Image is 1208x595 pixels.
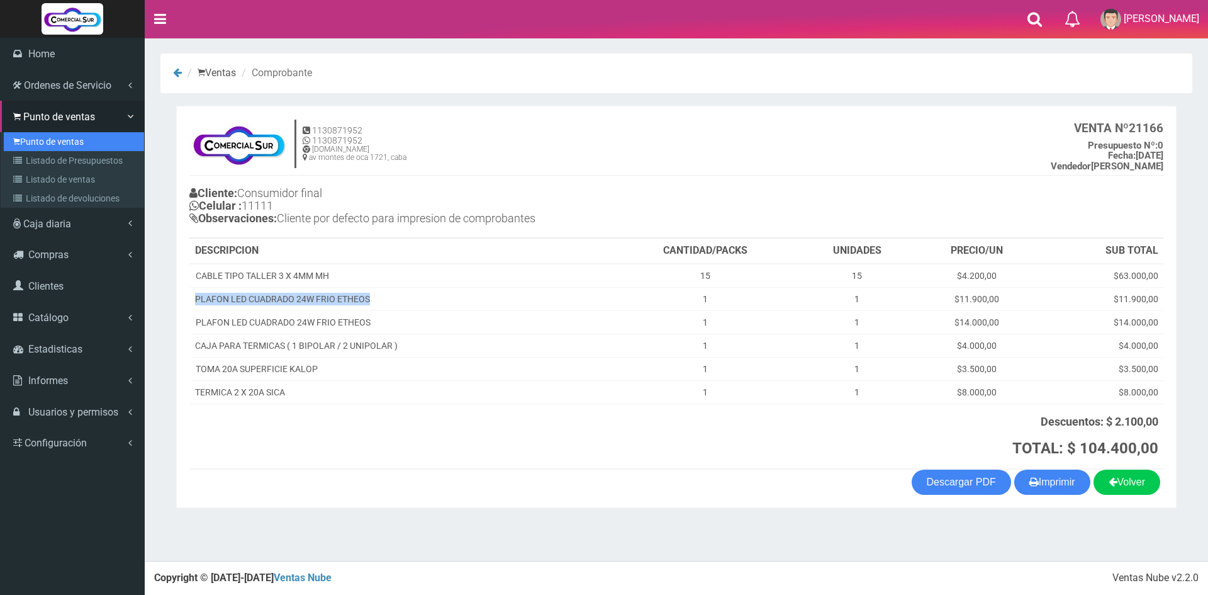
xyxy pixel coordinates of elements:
td: $4.000,00 [1039,334,1163,357]
td: $11.900,00 [1039,287,1163,310]
td: $3.500,00 [1039,357,1163,380]
span: Estadisticas [28,343,82,355]
td: 15 [612,264,799,288]
h6: [DOMAIN_NAME] av montes de oca 1721, caba [303,145,406,162]
b: [PERSON_NAME] [1051,161,1163,172]
span: Punto de ventas [23,111,95,123]
span: Home [28,48,55,60]
td: $4.200,00 [915,264,1038,288]
span: Clientes [28,280,64,292]
span: Usuarios y permisos [28,406,118,418]
td: 1 [612,334,799,357]
td: $4.000,00 [915,334,1038,357]
img: Logo grande [42,3,103,35]
a: Descargar PDF [912,470,1011,495]
td: 1 [799,287,915,310]
td: 1 [612,380,799,404]
a: Ventas Nube [274,572,332,584]
td: PLAFON LED CUADRADO 24W FRIO ETHEOS [190,310,612,334]
img: f695dc5f3a855ddc19300c990e0c55a2.jpg [189,119,288,169]
td: $8.000,00 [915,380,1038,404]
td: 1 [799,357,915,380]
a: Listado de ventas [4,170,144,189]
a: Listado de devoluciones [4,189,144,208]
button: Imprimir [1014,470,1090,495]
b: Celular : [189,199,242,212]
span: Caja diaria [23,218,71,230]
span: Compras [28,249,69,261]
th: UNIDADES [799,239,915,264]
h5: 1130871952 1130871952 [303,126,406,145]
li: Comprobante [238,66,312,81]
a: Punto de ventas [4,132,144,151]
td: CABLE TIPO TALLER 3 X 4MM MH [190,264,612,288]
strong: VENTA Nº [1074,121,1129,135]
strong: Descuentos: $ 2.100,00 [1041,415,1158,428]
th: SUB TOTAL [1039,239,1163,264]
td: PLAFON LED CUADRADO 24W FRIO ETHEOS [190,287,612,310]
td: TERMICA 2 X 20A SICA [190,380,612,404]
td: 1 [612,310,799,334]
b: [DATE] [1108,150,1163,161]
strong: Presupuesto Nº: [1088,140,1158,151]
td: TOMA 20A SUPERFICIE KALOP [190,357,612,380]
td: 1 [612,357,799,380]
li: Ventas [184,66,236,81]
td: $3.500,00 [915,357,1038,380]
td: 1 [612,287,799,310]
td: $8.000,00 [1039,380,1163,404]
span: Catálogo [28,312,69,324]
strong: Fecha: [1108,150,1136,161]
strong: TOTAL: $ 104.400,00 [1012,439,1158,457]
td: $14.000,00 [1039,310,1163,334]
td: $11.900,00 [915,287,1038,310]
td: 15 [799,264,915,288]
div: Ventas Nube v2.2.0 [1112,571,1199,586]
strong: Copyright © [DATE]-[DATE] [154,572,332,584]
th: DESCRIPCION [190,239,612,264]
td: 1 [799,380,915,404]
span: Ordenes de Servicio [24,79,111,91]
b: Cliente: [189,186,237,200]
b: 21166 [1074,121,1163,135]
span: Configuración [25,437,87,449]
a: Listado de Presupuestos [4,151,144,170]
td: 1 [799,310,915,334]
th: PRECIO/UN [915,239,1038,264]
td: $63.000,00 [1039,264,1163,288]
span: Informes [28,375,68,387]
td: CAJA PARA TERMICAS ( 1 BIPOLAR / 2 UNIPOLAR ) [190,334,612,357]
img: User Image [1100,9,1121,30]
h4: Consumidor final 11111 Cliente por defecto para impresion de comprobantes [189,184,676,230]
a: Volver [1093,470,1160,495]
b: 0 [1088,140,1163,151]
span: [PERSON_NAME] [1124,13,1199,25]
th: CANTIDAD/PACKS [612,239,799,264]
strong: Vendedor [1051,161,1091,172]
b: Observaciones: [189,212,277,225]
td: $14.000,00 [915,310,1038,334]
td: 1 [799,334,915,357]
